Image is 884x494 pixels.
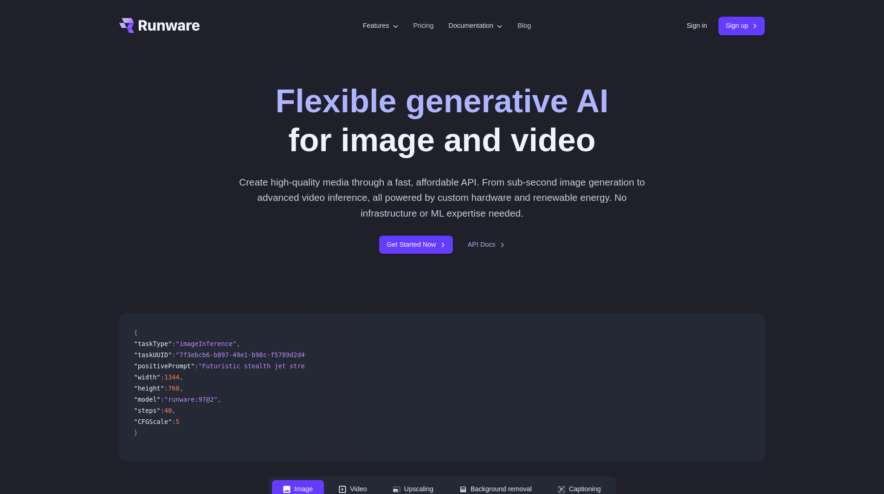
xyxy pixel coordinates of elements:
span: , [180,385,183,392]
h1: for image and video [275,82,608,160]
span: "Futuristic stealth jet streaking through a neon-lit cityscape with glowing purple exhaust" [199,362,544,370]
span: 1344 [164,373,180,381]
span: "runware:97@2" [164,396,218,403]
span: 40 [164,407,172,414]
a: API Docs [468,239,505,250]
span: "model" [134,396,161,403]
span: "imageInference" [176,340,237,347]
span: "7f3ebcb6-b897-49e1-b98c-f5789d2d40d7" [176,351,320,359]
span: "positivePrompt" [134,362,195,370]
span: 768 [168,385,180,392]
a: Sign up [718,17,765,35]
span: } [134,429,138,436]
a: Get Started Now [379,236,452,254]
span: "CFGScale" [134,418,172,425]
span: : [194,362,198,370]
span: , [236,340,240,347]
span: { [134,329,138,336]
strong: Flexible generative AI [275,83,608,119]
span: 5 [176,418,180,425]
a: Sign in [687,20,707,31]
span: : [164,385,168,392]
span: : [172,340,175,347]
span: "taskUUID" [134,351,172,359]
span: : [161,373,164,381]
span: : [161,396,164,403]
a: Pricing [413,20,434,31]
span: "width" [134,373,161,381]
label: Features [363,20,399,31]
span: : [161,407,164,414]
a: Blog [517,20,531,31]
span: : [172,418,175,425]
p: Create high-quality media through a fast, affordable API. From sub-second image generation to adv... [235,174,649,221]
span: , [180,373,183,381]
span: , [172,407,175,414]
a: Go to / [119,18,200,33]
span: "steps" [134,407,161,414]
label: Documentation [449,20,503,31]
span: , [218,396,221,403]
span: : [172,351,175,359]
span: "height" [134,385,164,392]
span: "taskType" [134,340,172,347]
